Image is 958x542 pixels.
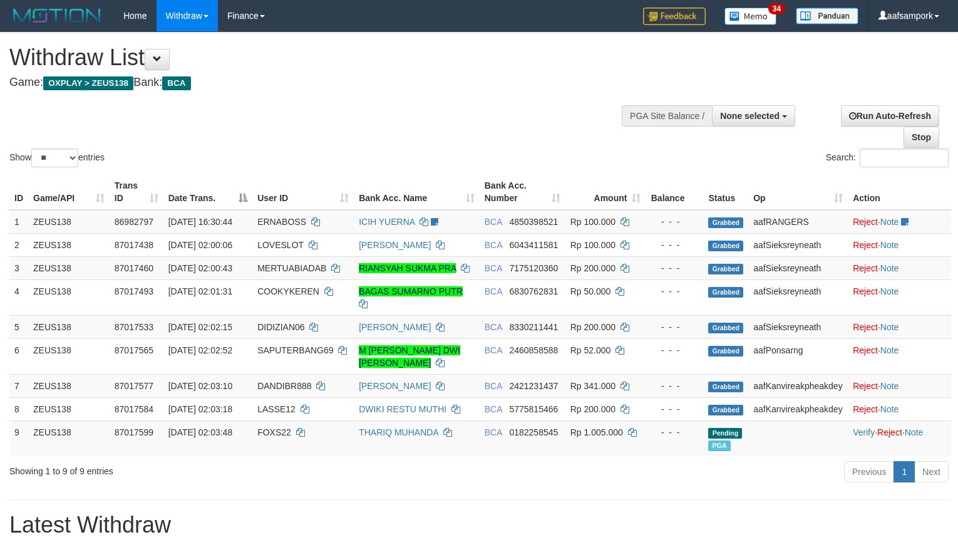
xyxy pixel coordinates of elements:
[712,105,795,127] button: None selected
[914,461,949,482] a: Next
[848,338,951,374] td: ·
[651,321,698,333] div: - - -
[115,404,153,414] span: 87017584
[9,338,28,374] td: 6
[708,287,743,298] span: Grabbed
[724,8,777,25] img: Button%20Memo.svg
[257,217,306,227] span: ERNABOSS
[9,6,105,25] img: MOTION_logo.png
[708,323,743,333] span: Grabbed
[115,427,153,437] span: 87017599
[826,149,949,167] label: Search:
[848,174,951,210] th: Action
[359,404,446,414] a: DWIKI RESTU MUTHI
[485,381,502,391] span: BCA
[570,427,623,437] span: Rp 1.005.000
[570,345,611,355] span: Rp 52.000
[28,210,110,234] td: ZEUS138
[570,404,615,414] span: Rp 200.000
[748,279,848,315] td: aafSieksreyneath
[257,345,333,355] span: SAPUTERBANG69
[9,315,28,338] td: 5
[651,239,698,251] div: - - -
[163,174,252,210] th: Date Trans.: activate to sort column descending
[485,217,502,227] span: BCA
[651,403,698,415] div: - - -
[509,263,558,273] span: Copy 7175120360 to clipboard
[168,263,232,273] span: [DATE] 02:00:43
[168,404,232,414] span: [DATE] 02:03:18
[748,315,848,338] td: aafSieksreyneath
[168,240,232,250] span: [DATE] 02:00:06
[853,322,878,332] a: Reject
[110,174,163,210] th: Trans ID: activate to sort column ascending
[708,346,743,357] span: Grabbed
[651,426,698,439] div: - - -
[168,427,232,437] span: [DATE] 02:03:48
[703,174,748,210] th: Status
[168,381,232,391] span: [DATE] 02:03:10
[708,382,743,392] span: Grabbed
[509,404,558,414] span: Copy 5775815466 to clipboard
[651,380,698,392] div: - - -
[168,345,232,355] span: [DATE] 02:02:52
[257,404,296,414] span: LASSE12
[257,322,304,332] span: DIDIZIAN06
[9,256,28,279] td: 3
[9,460,390,477] div: Showing 1 to 9 of 9 entries
[708,264,743,274] span: Grabbed
[485,240,502,250] span: BCA
[28,397,110,420] td: ZEUS138
[720,111,780,121] span: None selected
[485,404,502,414] span: BCA
[853,286,878,296] a: Reject
[748,374,848,397] td: aafKanvireakpheakdey
[768,3,785,14] span: 34
[651,216,698,228] div: - - -
[894,461,915,482] a: 1
[877,427,902,437] a: Reject
[880,240,899,250] a: Note
[853,263,878,273] a: Reject
[570,381,615,391] span: Rp 341.000
[509,322,558,332] span: Copy 8330211441 to clipboard
[708,440,730,451] span: Marked by aafanarl
[848,210,951,234] td: ·
[359,263,456,273] a: RIANSYAH SUKMA PRA
[622,105,712,127] div: PGA Site Balance /
[570,286,611,296] span: Rp 50.000
[480,174,565,210] th: Bank Acc. Number: activate to sort column ascending
[115,286,153,296] span: 87017493
[359,345,460,368] a: M [PERSON_NAME] DWI [PERSON_NAME]
[359,322,431,332] a: [PERSON_NAME]
[257,381,311,391] span: DANDIBR888
[252,174,354,210] th: User ID: activate to sort column ascending
[168,322,232,332] span: [DATE] 02:02:15
[9,76,626,89] h4: Game: Bank:
[708,405,743,415] span: Grabbed
[748,256,848,279] td: aafSieksreyneath
[28,420,110,456] td: ZEUS138
[853,240,878,250] a: Reject
[570,240,615,250] span: Rp 100.000
[162,76,190,90] span: BCA
[853,217,878,227] a: Reject
[9,233,28,256] td: 2
[257,286,319,296] span: COOKYKEREN
[848,374,951,397] td: ·
[168,286,232,296] span: [DATE] 02:01:31
[485,322,502,332] span: BCA
[257,427,291,437] span: FOXS22
[257,240,304,250] span: LOVESLOT
[28,374,110,397] td: ZEUS138
[28,315,110,338] td: ZEUS138
[651,262,698,274] div: - - -
[570,322,615,332] span: Rp 200.000
[28,279,110,315] td: ZEUS138
[168,217,232,227] span: [DATE] 16:30:44
[509,427,558,437] span: Copy 0182258545 to clipboard
[860,149,949,167] input: Search:
[708,217,743,228] span: Grabbed
[115,263,153,273] span: 87017460
[509,345,558,355] span: Copy 2460858588 to clipboard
